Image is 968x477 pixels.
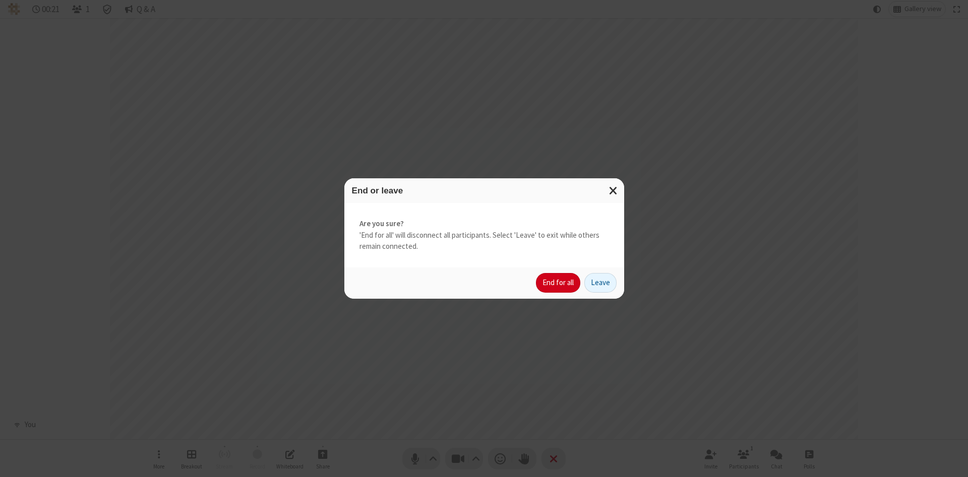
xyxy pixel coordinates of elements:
[344,203,624,267] div: 'End for all' will disconnect all participants. Select 'Leave' to exit while others remain connec...
[359,218,609,230] strong: Are you sure?
[584,273,617,293] button: Leave
[352,186,617,195] h3: End or leave
[536,273,580,293] button: End for all
[603,178,624,203] button: Close modal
